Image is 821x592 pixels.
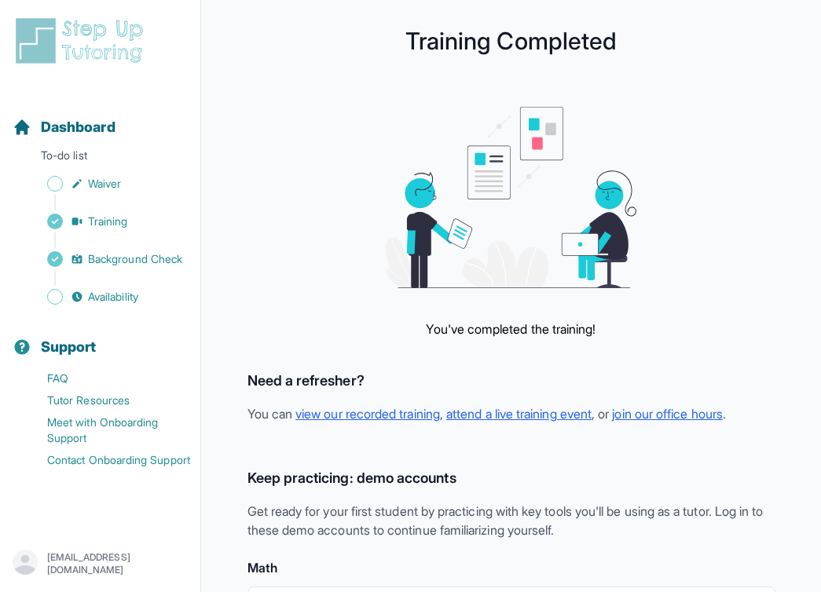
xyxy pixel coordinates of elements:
a: attend a live training event [446,406,592,422]
a: Availability [13,286,200,308]
a: join our office hours [612,406,722,422]
img: meeting graphic [386,107,637,288]
span: Dashboard [41,116,115,138]
span: Training [88,214,128,229]
p: [EMAIL_ADDRESS][DOMAIN_NAME] [47,551,188,576]
img: logo [13,16,152,66]
a: Waiver [13,173,200,195]
span: Background Check [88,251,182,267]
span: Waiver [88,176,121,192]
a: view our recorded training [295,406,440,422]
h3: Need a refresher? [247,370,775,392]
a: Tutor Resources [13,389,200,411]
span: Availability [88,289,138,305]
p: You've completed the training! [426,320,596,338]
a: Training [13,210,200,232]
p: You can , , or . [247,404,775,423]
span: Support [41,336,97,358]
p: Get ready for your first student by practicing with key tools you'll be using as a tutor. Log in ... [247,502,775,539]
button: Support [6,311,194,364]
a: Background Check [13,248,200,270]
a: Dashboard [13,116,115,138]
h4: Math [247,558,775,577]
h3: Keep practicing: demo accounts [247,467,775,489]
p: To-do list [6,148,194,170]
a: FAQ [13,367,200,389]
button: Dashboard [6,91,194,144]
a: Contact Onboarding Support [13,449,200,471]
h1: Training Completed [233,31,790,50]
button: [EMAIL_ADDRESS][DOMAIN_NAME] [13,550,188,578]
a: Meet with Onboarding Support [13,411,200,449]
